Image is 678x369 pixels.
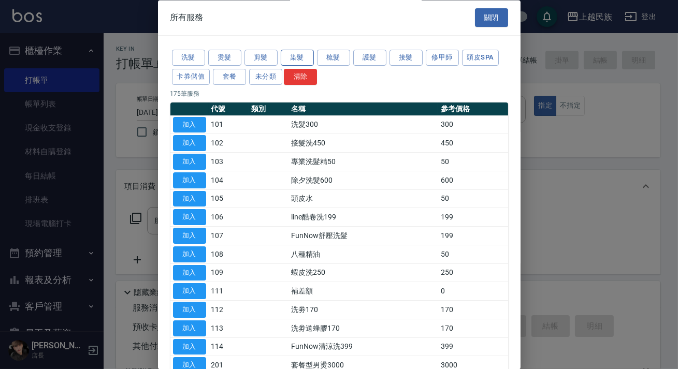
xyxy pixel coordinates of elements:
button: 加入 [173,191,206,207]
td: 專業洗髮精50 [288,153,438,171]
td: 250 [438,264,508,283]
th: 類別 [249,102,288,116]
button: 加入 [173,136,206,152]
button: 接髮 [390,50,423,66]
td: 50 [438,190,508,209]
td: 接髮洗450 [288,134,438,153]
td: 170 [438,319,508,338]
button: 加入 [173,228,206,244]
td: 105 [209,190,249,209]
button: 加入 [173,302,206,318]
td: 108 [209,245,249,264]
td: 50 [438,245,508,264]
button: 加入 [173,154,206,170]
button: 卡券儲值 [172,69,210,85]
button: 修甲師 [426,50,459,66]
th: 名稱 [288,102,438,116]
td: 104 [209,171,249,190]
td: 399 [438,338,508,357]
button: 頭皮SPA [462,50,499,66]
button: 加入 [173,284,206,300]
span: 所有服務 [170,12,204,23]
td: FunNow清涼洗399 [288,338,438,357]
td: 洗劵送蜂膠170 [288,319,438,338]
td: 170 [438,301,508,319]
td: 0 [438,282,508,301]
th: 參考價格 [438,102,508,116]
td: 199 [438,208,508,227]
td: 113 [209,319,249,338]
td: 洗髮300 [288,116,438,135]
td: 八種精油 [288,245,438,264]
button: 未分類 [249,69,282,85]
td: 199 [438,227,508,245]
button: 護髮 [353,50,386,66]
p: 175 筆服務 [170,89,508,98]
td: line酷卷洗199 [288,208,438,227]
button: 關閉 [475,8,508,27]
td: 除夕洗髮600 [288,171,438,190]
td: 600 [438,171,508,190]
td: 112 [209,301,249,319]
button: 加入 [173,320,206,336]
button: 套餐 [213,69,246,85]
button: 洗髮 [172,50,205,66]
td: 102 [209,134,249,153]
button: 加入 [173,172,206,188]
td: 103 [209,153,249,171]
button: 剪髮 [244,50,278,66]
td: 蝦皮洗250 [288,264,438,283]
button: 加入 [173,246,206,262]
td: 114 [209,338,249,357]
button: 染髮 [281,50,314,66]
button: 梳髮 [317,50,350,66]
button: 加入 [173,339,206,355]
th: 代號 [209,102,249,116]
button: 加入 [173,117,206,133]
button: 清除 [284,69,317,85]
button: 加入 [173,265,206,281]
td: 補差額 [288,282,438,301]
td: 450 [438,134,508,153]
td: 107 [209,227,249,245]
td: 111 [209,282,249,301]
td: 洗劵170 [288,301,438,319]
button: 加入 [173,210,206,226]
td: 頭皮水 [288,190,438,209]
td: 300 [438,116,508,135]
td: 109 [209,264,249,283]
td: FunNow舒壓洗髮 [288,227,438,245]
button: 燙髮 [208,50,241,66]
td: 106 [209,208,249,227]
td: 101 [209,116,249,135]
td: 50 [438,153,508,171]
